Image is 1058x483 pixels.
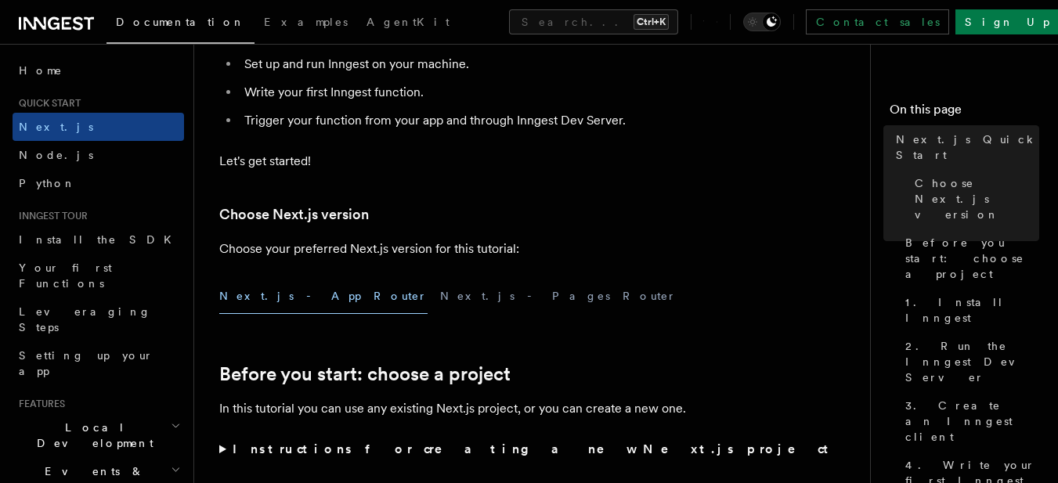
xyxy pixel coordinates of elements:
[19,233,181,246] span: Install the SDK
[19,261,112,290] span: Your first Functions
[13,341,184,385] a: Setting up your app
[905,338,1039,385] span: 2. Run the Inngest Dev Server
[19,305,151,333] span: Leveraging Steps
[899,288,1039,332] a: 1. Install Inngest
[806,9,949,34] a: Contact sales
[19,63,63,78] span: Home
[899,229,1039,288] a: Before you start: choose a project
[13,420,171,451] span: Local Development
[440,279,677,314] button: Next.js - Pages Router
[219,238,846,260] p: Choose your preferred Next.js version for this tutorial:
[240,110,846,132] li: Trigger your function from your app and through Inngest Dev Server.
[13,413,184,457] button: Local Development
[233,442,835,456] strong: Instructions for creating a new Next.js project
[219,363,511,385] a: Before you start: choose a project
[13,225,184,254] a: Install the SDK
[240,53,846,75] li: Set up and run Inngest on your machine.
[905,294,1039,326] span: 1. Install Inngest
[908,169,1039,229] a: Choose Next.js version
[255,5,357,42] a: Examples
[899,332,1039,391] a: 2. Run the Inngest Dev Server
[13,113,184,141] a: Next.js
[13,141,184,169] a: Node.js
[19,177,76,189] span: Python
[13,297,184,341] a: Leveraging Steps
[899,391,1039,451] a: 3. Create an Inngest client
[219,438,846,460] summary: Instructions for creating a new Next.js project
[13,97,81,110] span: Quick start
[116,16,245,28] span: Documentation
[219,204,369,225] a: Choose Next.js version
[13,210,88,222] span: Inngest tour
[13,254,184,297] a: Your first Functions
[890,125,1039,169] a: Next.js Quick Start
[509,9,678,34] button: Search...Ctrl+K
[264,16,348,28] span: Examples
[905,235,1039,282] span: Before you start: choose a project
[13,56,184,85] a: Home
[890,100,1039,125] h4: On this page
[915,175,1039,222] span: Choose Next.js version
[219,279,428,314] button: Next.js - App Router
[905,398,1039,445] span: 3. Create an Inngest client
[13,398,65,410] span: Features
[896,132,1039,163] span: Next.js Quick Start
[19,149,93,161] span: Node.js
[367,16,450,28] span: AgentKit
[19,121,93,133] span: Next.js
[743,13,781,31] button: Toggle dark mode
[240,81,846,103] li: Write your first Inngest function.
[107,5,255,44] a: Documentation
[357,5,459,42] a: AgentKit
[19,349,153,377] span: Setting up your app
[634,14,669,30] kbd: Ctrl+K
[219,398,846,420] p: In this tutorial you can use any existing Next.js project, or you can create a new one.
[13,169,184,197] a: Python
[219,150,846,172] p: Let's get started!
